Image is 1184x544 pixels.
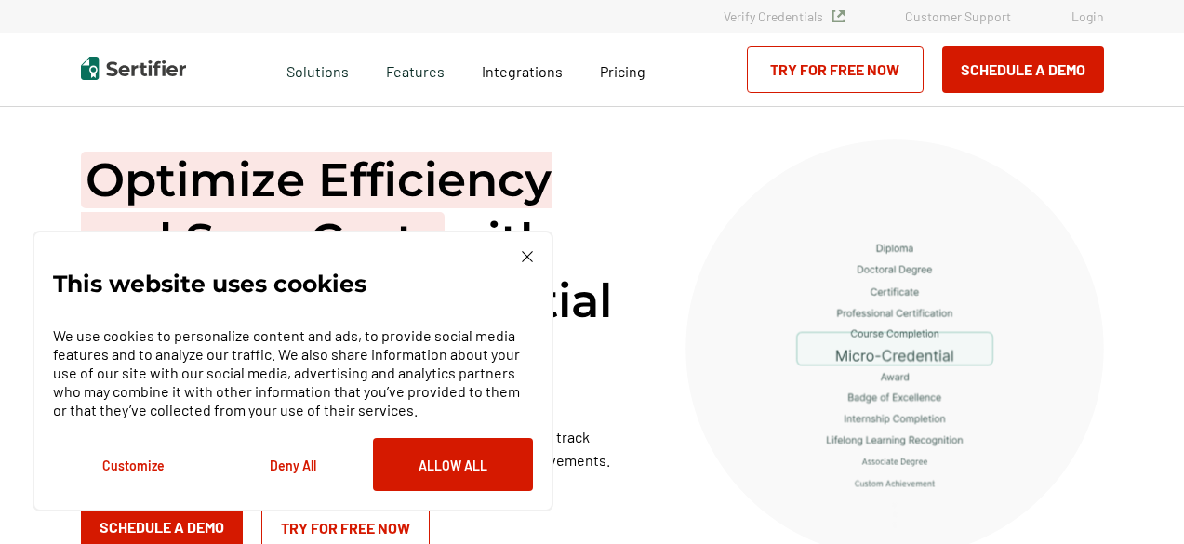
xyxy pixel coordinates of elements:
[832,10,845,22] img: Verified
[53,438,213,491] button: Customize
[600,58,645,81] a: Pricing
[600,62,645,80] span: Pricing
[81,150,639,391] h1: with Automated Credential Management
[81,57,186,80] img: Sertifier | Digital Credentialing Platform
[905,8,1011,24] a: Customer Support
[53,274,366,293] p: This website uses cookies
[482,58,563,81] a: Integrations
[862,458,927,466] g: Associate Degree
[213,438,373,491] button: Deny All
[522,251,533,262] img: Cookie Popup Close
[373,438,533,491] button: Allow All
[81,152,552,269] span: Optimize Efficiency and Save Costs
[286,58,349,81] span: Solutions
[53,326,533,419] p: We use cookies to personalize content and ads, to provide social media features and to analyze ou...
[482,62,563,80] span: Integrations
[747,46,924,93] a: Try for Free Now
[724,8,845,24] a: Verify Credentials
[1071,8,1104,24] a: Login
[386,58,445,81] span: Features
[942,46,1104,93] button: Schedule a Demo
